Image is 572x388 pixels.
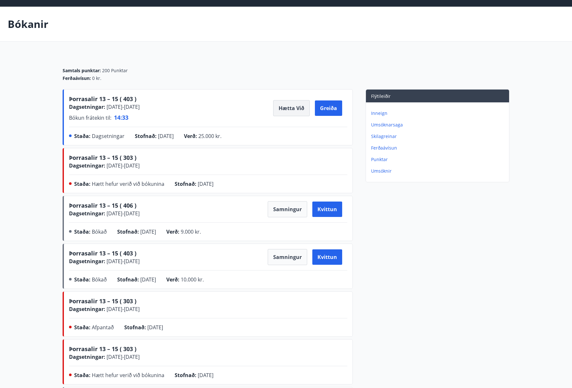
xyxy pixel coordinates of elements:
span: Þorrasalir 13 – 15 ( 303 ) [69,345,136,353]
span: [DATE] [198,180,213,187]
span: [DATE] [147,324,163,331]
span: [DATE] [158,133,174,140]
span: Ferðaávísun : [63,75,91,82]
span: 25.000 kr. [198,133,221,140]
span: [DATE] - [DATE] [105,162,140,169]
span: Þorrasalir 13 – 15 ( 403 ) [69,249,136,257]
span: 0 kr. [92,75,101,82]
span: Þorrasalir 13 – 15 ( 303 ) [69,297,136,305]
span: [DATE] - [DATE] [105,353,140,360]
p: Skilagreinar [371,133,507,140]
span: Verð : [184,133,197,140]
button: Hætta við [273,100,310,116]
p: Umsóknir [371,168,507,174]
span: Samtals punktar : [63,67,101,74]
span: Verð : [166,276,179,283]
button: Greiða [315,100,342,116]
span: [DATE] [140,276,156,283]
span: Staða : [74,228,91,235]
span: Dagsetningar [92,133,125,140]
button: Samningur [268,201,307,217]
span: [DATE] - [DATE] [105,258,140,265]
span: Staða : [74,372,91,379]
span: Hætt hefur verið við bókunina [92,180,164,187]
button: Kvittun [312,202,342,217]
button: Samningur [268,249,307,265]
span: Dagsetningar : [69,258,105,265]
span: Þorrasalir 13 – 15 ( 406 ) [69,202,136,209]
span: Staða : [74,133,91,140]
span: Stofnað : [124,324,146,331]
span: Stofnað : [175,372,196,379]
p: Bókanir [8,17,48,31]
span: [DATE] [198,372,213,379]
span: Dagsetningar : [69,162,105,169]
span: Þorrasalir 13 – 15 ( 303 ) [69,154,136,161]
span: Afpantað [92,324,114,331]
span: 9.000 kr. [181,228,201,235]
span: Bókun frátekin til : [69,114,111,122]
span: Bókað [92,276,107,283]
span: Dagsetningar : [69,306,105,313]
span: Verð : [166,228,179,235]
p: Punktar [371,156,507,163]
p: Umsóknarsaga [371,122,507,128]
span: Staða : [74,324,91,331]
span: 200 Punktar [102,67,128,74]
span: Dagsetningar : [69,103,105,110]
span: 14 : [114,114,122,121]
p: Ferðaávísun [371,145,507,151]
span: Dagsetningar : [69,353,105,360]
span: [DATE] - [DATE] [105,103,140,110]
span: Staða : [74,180,91,187]
span: Stofnað : [135,133,157,140]
span: Staða : [74,276,91,283]
span: Bókað [92,228,107,235]
span: Flýtileiðir [371,93,391,99]
span: Stofnað : [175,180,196,187]
span: Þorrasalir 13 – 15 ( 403 ) [69,95,136,103]
span: Stofnað : [117,228,139,235]
p: Inneign [371,110,507,116]
span: Dagsetningar : [69,210,105,217]
span: [DATE] [140,228,156,235]
span: [DATE] - [DATE] [105,210,140,217]
button: Kvittun [312,249,342,265]
span: 10.000 kr. [181,276,204,283]
span: Hætt hefur verið við bókunina [92,372,164,379]
span: Stofnað : [117,276,139,283]
span: [DATE] - [DATE] [105,306,140,313]
span: 33 [122,114,128,121]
